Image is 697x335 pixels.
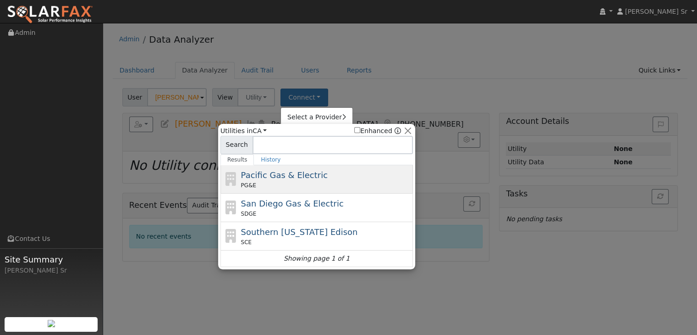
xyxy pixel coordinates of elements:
span: PG&E [241,181,256,190]
a: CA [252,127,267,134]
span: Site Summary [5,253,98,266]
span: Pacific Gas & Electric [241,170,328,180]
a: Enhanced Providers [395,127,401,134]
a: Select a Provider [281,111,352,124]
span: Show enhanced providers [354,126,401,136]
span: SCE [241,238,252,246]
label: Enhanced [354,126,392,136]
span: Search [220,136,253,154]
i: Showing page 1 of 1 [284,254,350,263]
span: [PERSON_NAME] Sr [625,8,687,15]
a: History [254,154,287,165]
span: Southern [US_STATE] Edison [241,227,358,237]
span: San Diego Gas & Electric [241,199,344,208]
span: SDGE [241,210,257,218]
img: retrieve [48,320,55,327]
span: Utilities in [220,126,267,136]
div: [PERSON_NAME] Sr [5,266,98,275]
a: Results [220,154,254,165]
img: SolarFax [7,5,93,24]
input: Enhanced [354,127,360,133]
